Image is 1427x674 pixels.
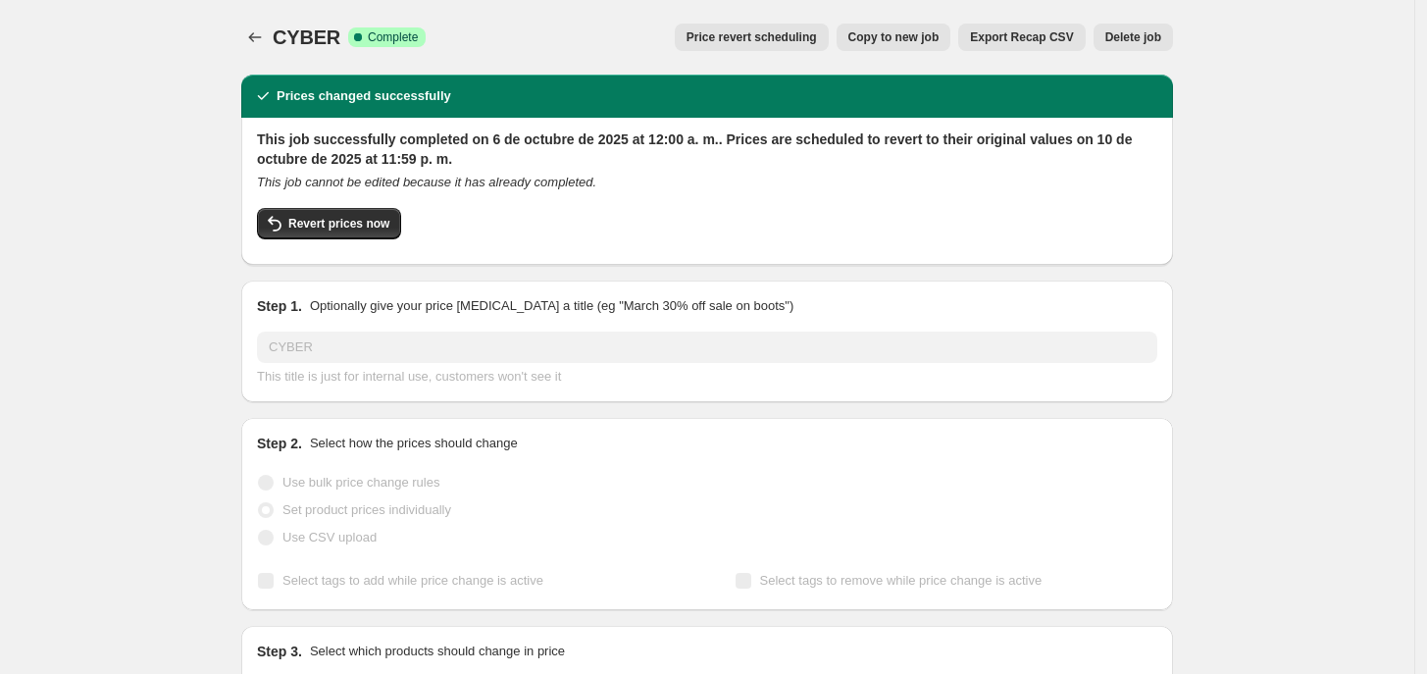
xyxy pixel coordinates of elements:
[257,208,401,239] button: Revert prices now
[282,573,543,588] span: Select tags to add while price change is active
[277,86,451,106] h2: Prices changed successfully
[1094,24,1173,51] button: Delete job
[288,216,389,232] span: Revert prices now
[257,175,596,189] i: This job cannot be edited because it has already completed.
[675,24,829,51] button: Price revert scheduling
[970,29,1073,45] span: Export Recap CSV
[257,434,302,453] h2: Step 2.
[257,130,1157,169] h2: This job successfully completed on 6 de octubre de 2025 at 12:00 a. m.. Prices are scheduled to r...
[958,24,1085,51] button: Export Recap CSV
[273,26,340,48] span: CYBER
[837,24,951,51] button: Copy to new job
[848,29,940,45] span: Copy to new job
[1105,29,1161,45] span: Delete job
[257,642,302,661] h2: Step 3.
[310,434,518,453] p: Select how the prices should change
[282,502,451,517] span: Set product prices individually
[257,296,302,316] h2: Step 1.
[257,369,561,384] span: This title is just for internal use, customers won't see it
[257,332,1157,363] input: 30% off holiday sale
[687,29,817,45] span: Price revert scheduling
[368,29,418,45] span: Complete
[282,530,377,544] span: Use CSV upload
[282,475,439,490] span: Use bulk price change rules
[241,24,269,51] button: Price change jobs
[310,642,565,661] p: Select which products should change in price
[760,573,1043,588] span: Select tags to remove while price change is active
[310,296,793,316] p: Optionally give your price [MEDICAL_DATA] a title (eg "March 30% off sale on boots")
